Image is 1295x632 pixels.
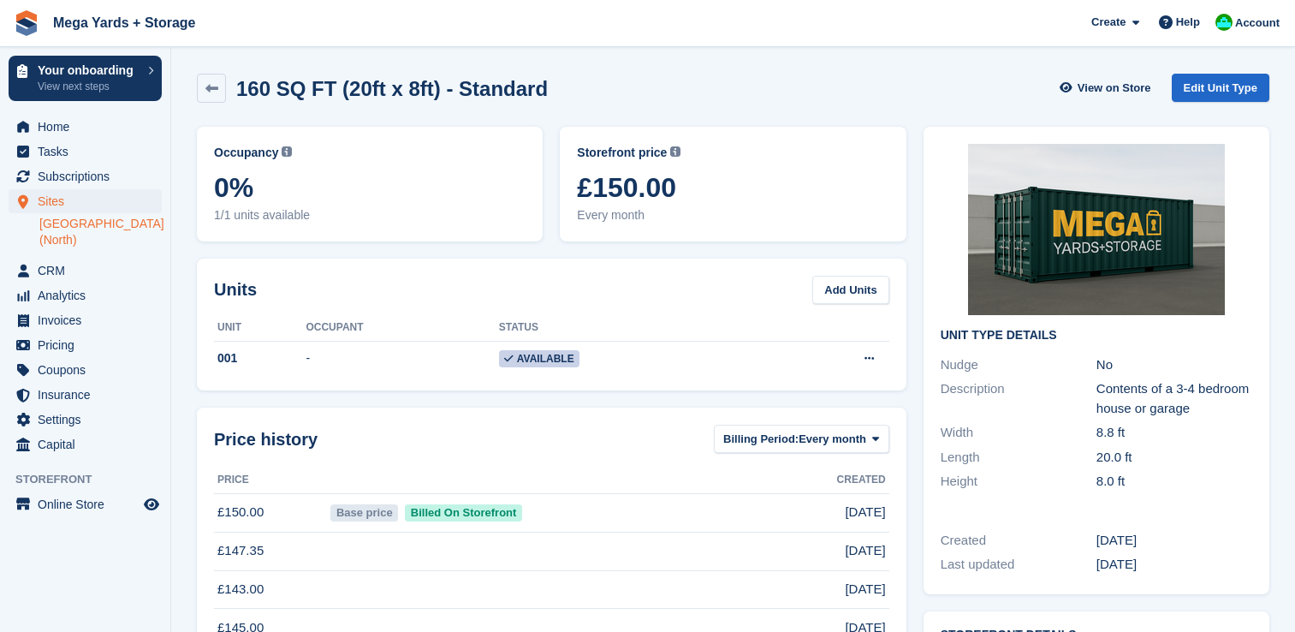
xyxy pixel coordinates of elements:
[46,9,202,37] a: Mega Yards + Storage
[141,494,162,515] a: Preview store
[214,314,306,342] th: Unit
[9,333,162,357] a: menu
[1215,14,1233,31] img: Ben Ainscough
[38,164,140,188] span: Subscriptions
[941,472,1096,492] div: Height
[214,144,278,162] span: Occupancy
[941,379,1096,418] div: Description
[9,56,162,101] a: Your onboarding View next steps
[38,492,140,516] span: Online Store
[845,503,885,522] span: [DATE]
[1176,14,1200,31] span: Help
[38,358,140,382] span: Coupons
[15,471,170,488] span: Storefront
[38,333,140,357] span: Pricing
[38,189,140,213] span: Sites
[723,431,799,448] span: Billing Period:
[9,283,162,307] a: menu
[670,146,680,157] img: icon-info-grey-7440780725fd019a000dd9b08b2336e03edf1995a4989e88bcd33f0948082b44.svg
[9,432,162,456] a: menu
[9,408,162,432] a: menu
[214,426,318,452] span: Price history
[1096,448,1252,468] div: 20.0 ft
[499,314,769,342] th: Status
[214,467,327,494] th: Price
[9,308,162,332] a: menu
[9,259,162,283] a: menu
[306,341,498,377] td: -
[306,314,498,342] th: Occupant
[1096,423,1252,443] div: 8.8 ft
[577,172,888,203] span: £150.00
[799,431,866,448] span: Every month
[941,423,1096,443] div: Width
[38,432,140,456] span: Capital
[499,350,579,367] span: Available
[214,570,327,609] td: £143.00
[214,172,526,203] span: 0%
[845,580,885,599] span: [DATE]
[38,140,140,164] span: Tasks
[577,206,888,224] span: Every month
[714,425,889,453] button: Billing Period: Every month
[9,164,162,188] a: menu
[14,10,39,36] img: stora-icon-8386f47178a22dfd0bd8f6a31ec36ba5ce8667c1dd55bd0f319d3a0aa187defe.svg
[38,64,140,76] p: Your onboarding
[214,532,327,570] td: £147.35
[1078,80,1151,97] span: View on Store
[9,115,162,139] a: menu
[39,216,162,248] a: [GEOGRAPHIC_DATA] (North)
[9,358,162,382] a: menu
[38,79,140,94] p: View next steps
[9,189,162,213] a: menu
[9,383,162,407] a: menu
[38,383,140,407] span: Insurance
[1096,472,1252,492] div: 8.0 ft
[282,146,292,157] img: icon-info-grey-7440780725fd019a000dd9b08b2336e03edf1995a4989e88bcd33f0948082b44.svg
[941,448,1096,468] div: Length
[38,259,140,283] span: CRM
[1096,379,1252,418] div: Contents of a 3-4 bedroom house or garage
[812,276,888,304] a: Add Units
[1172,74,1269,102] a: Edit Unit Type
[38,115,140,139] span: Home
[38,283,140,307] span: Analytics
[968,144,1225,315] img: Green%20Shipping%20Container%20with%20Bold%20Branding.png
[941,555,1096,575] div: Last updated
[845,541,885,561] span: [DATE]
[214,349,306,367] div: 001
[941,355,1096,375] div: Nudge
[38,308,140,332] span: Invoices
[9,140,162,164] a: menu
[1096,355,1252,375] div: No
[1096,531,1252,551] div: [DATE]
[941,531,1096,551] div: Created
[1235,15,1280,32] span: Account
[1058,74,1158,102] a: View on Store
[214,493,327,532] td: £150.00
[941,329,1252,343] h2: Unit Type details
[236,77,548,100] h2: 160 SQ FT (20ft x 8ft) - Standard
[214,206,526,224] span: 1/1 units available
[837,472,886,487] span: Created
[577,144,667,162] span: Storefront price
[1091,14,1126,31] span: Create
[405,504,522,522] span: Billed On Storefront
[9,492,162,516] a: menu
[214,277,257,302] h2: Units
[330,504,398,522] span: Base price
[38,408,140,432] span: Settings
[1096,555,1252,575] div: [DATE]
